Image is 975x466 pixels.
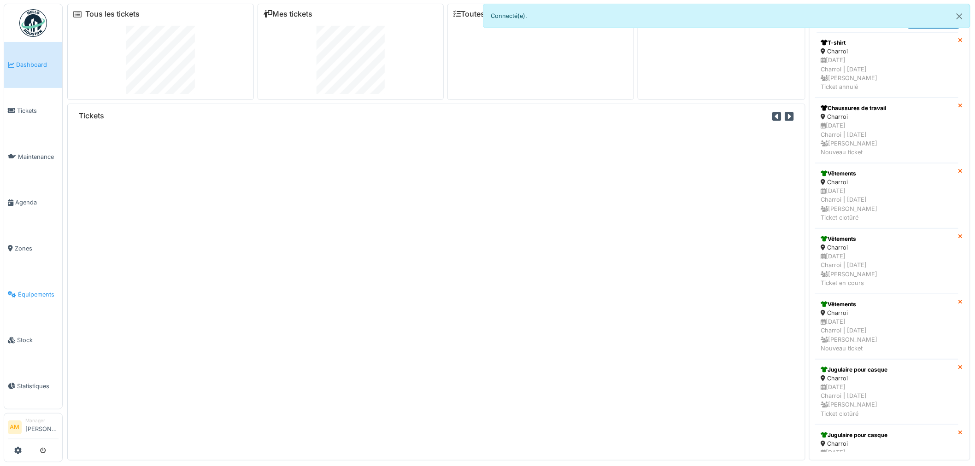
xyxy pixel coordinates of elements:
[4,226,62,272] a: Zones
[453,10,522,18] a: Toutes les tâches
[4,88,62,134] a: Tickets
[821,104,952,112] div: Chaussures de travail
[821,56,952,91] div: [DATE] Charroi | [DATE] [PERSON_NAME] Ticket annulé
[821,439,952,448] div: Charroi
[17,382,59,390] span: Statistiques
[821,252,952,287] div: [DATE] Charroi | [DATE] [PERSON_NAME] Ticket en cours
[25,417,59,424] div: Manager
[19,9,47,37] img: Badge_color-CXgf-gQk.svg
[821,121,952,157] div: [DATE] Charroi | [DATE] [PERSON_NAME] Nouveau ticket
[821,112,952,121] div: Charroi
[821,47,952,56] div: Charroi
[4,271,62,317] a: Équipements
[85,10,140,18] a: Tous les tickets
[949,4,970,29] button: Close
[4,363,62,409] a: Statistiques
[821,300,952,309] div: Vêtements
[25,417,59,437] li: [PERSON_NAME]
[4,42,62,88] a: Dashboard
[815,32,958,98] a: T-shirt Charroi [DATE]Charroi | [DATE] [PERSON_NAME]Ticket annulé
[4,317,62,363] a: Stock
[815,228,958,294] a: Vêtements Charroi [DATE]Charroi | [DATE] [PERSON_NAME]Ticket en cours
[821,243,952,252] div: Charroi
[18,290,59,299] span: Équipements
[815,98,958,163] a: Chaussures de travail Charroi [DATE]Charroi | [DATE] [PERSON_NAME]Nouveau ticket
[18,152,59,161] span: Maintenance
[8,420,22,434] li: AM
[821,383,952,418] div: [DATE] Charroi | [DATE] [PERSON_NAME] Ticket clotûré
[821,178,952,186] div: Charroi
[4,134,62,180] a: Maintenance
[17,106,59,115] span: Tickets
[483,4,970,28] div: Connecté(e).
[821,431,952,439] div: Jugulaire pour casque
[15,198,59,207] span: Agenda
[821,39,952,47] div: T-shirt
[264,10,313,18] a: Mes tickets
[79,111,104,120] h6: Tickets
[815,163,958,228] a: Vêtements Charroi [DATE]Charroi | [DATE] [PERSON_NAME]Ticket clotûré
[821,309,952,317] div: Charroi
[15,244,59,253] span: Zones
[815,359,958,425] a: Jugulaire pour casque Charroi [DATE]Charroi | [DATE] [PERSON_NAME]Ticket clotûré
[821,317,952,353] div: [DATE] Charroi | [DATE] [PERSON_NAME] Nouveau ticket
[17,336,59,344] span: Stock
[8,417,59,439] a: AM Manager[PERSON_NAME]
[821,366,952,374] div: Jugulaire pour casque
[4,180,62,226] a: Agenda
[821,169,952,178] div: Vêtements
[821,374,952,383] div: Charroi
[821,186,952,222] div: [DATE] Charroi | [DATE] [PERSON_NAME] Ticket clotûré
[16,60,59,69] span: Dashboard
[821,235,952,243] div: Vêtements
[815,294,958,359] a: Vêtements Charroi [DATE]Charroi | [DATE] [PERSON_NAME]Nouveau ticket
